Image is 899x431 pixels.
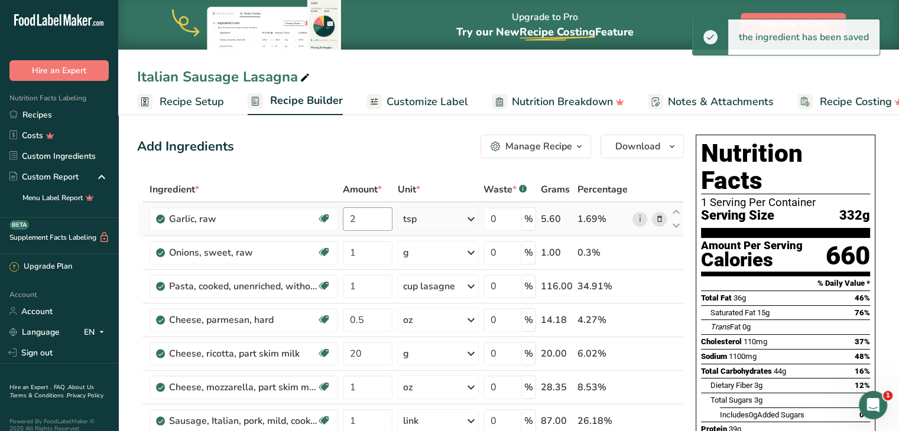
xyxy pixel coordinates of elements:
[9,261,72,273] div: Upgrade Plan
[754,381,762,390] span: 3g
[668,94,774,110] span: Notes & Attachments
[729,352,757,361] span: 1100mg
[541,380,573,394] div: 28.35
[512,94,613,110] span: Nutrition Breakdown
[541,212,573,226] div: 5.60
[855,308,870,317] span: 76%
[248,87,343,116] a: Recipe Builder
[397,182,420,197] span: Unit
[632,212,647,227] a: i
[137,66,312,87] div: Italian Sausage Lasagna
[403,313,412,327] div: oz
[541,414,573,428] div: 87.00
[774,367,786,376] span: 44g
[648,89,774,115] a: Notes & Attachments
[492,89,624,115] a: Nutrition Breakdown
[169,347,317,361] div: Cheese, ricotta, part skim milk
[577,313,628,327] div: 4.27%
[9,60,109,81] button: Hire an Expert
[701,197,870,208] div: 1 Serving Per Container
[403,347,408,361] div: g
[701,276,870,290] section: % Daily Value *
[169,279,317,293] div: Pasta, cooked, unenriched, without added salt
[701,367,772,376] span: Total Carbohydrates
[387,94,468,110] span: Customize Label
[839,208,870,223] span: 332g
[760,18,826,32] span: Upgrade to Pro
[160,94,224,110] span: Recipe Setup
[701,252,803,269] div: Calories
[9,383,94,400] a: About Us .
[541,313,573,327] div: 14.18
[883,391,892,400] span: 1
[169,313,317,327] div: Cheese, parmesan, hard
[754,396,762,404] span: 3g
[366,89,468,115] a: Customize Label
[343,182,382,197] span: Amount
[481,135,591,158] button: Manage Recipe
[577,182,628,197] span: Percentage
[757,308,770,317] span: 15g
[601,135,684,158] button: Download
[403,380,412,394] div: oz
[520,25,595,39] span: Recipe Costing
[169,414,317,428] div: Sausage, Italian, pork, mild, cooked, pan-fried
[137,137,234,156] div: Add Ingredients
[701,293,732,302] span: Total Fat
[541,347,573,361] div: 20.00
[855,367,870,376] span: 16%
[826,240,870,272] div: 660
[137,89,224,115] a: Recipe Setup
[701,240,803,252] div: Amount Per Serving
[744,337,767,346] span: 110mg
[741,13,846,37] button: Upgrade to Pro
[541,246,573,260] div: 1.00
[403,414,418,428] div: link
[855,293,870,302] span: 46%
[728,19,879,55] div: the ingredient has been saved
[855,352,870,361] span: 48%
[505,139,572,154] div: Manage Recipe
[577,347,628,361] div: 6.02%
[855,381,870,390] span: 12%
[577,212,628,226] div: 1.69%
[456,25,634,39] span: Try our New Feature
[859,391,887,419] iframe: Intercom live chat
[749,410,757,419] span: 0g
[710,381,752,390] span: Dietary Fiber
[9,220,29,230] div: BETA
[710,396,752,404] span: Total Sugars
[9,322,60,342] a: Language
[541,182,570,197] span: Grams
[701,140,870,194] h1: Nutrition Facts
[270,93,343,109] span: Recipe Builder
[577,279,628,293] div: 34.91%
[701,337,742,346] span: Cholesterol
[169,246,317,260] div: Onions, sweet, raw
[403,279,455,293] div: cup lasagne
[701,208,774,223] span: Serving Size
[403,246,408,260] div: g
[169,380,317,394] div: Cheese, mozzarella, part skim milk
[541,279,573,293] div: 116.00
[84,325,109,339] div: EN
[720,410,804,419] span: Includes Added Sugars
[9,171,79,183] div: Custom Report
[10,391,67,400] a: Terms & Conditions .
[9,383,51,391] a: Hire an Expert .
[734,293,746,302] span: 36g
[701,352,727,361] span: Sodium
[742,322,751,331] span: 0g
[855,337,870,346] span: 37%
[577,246,628,260] div: 0.3%
[67,391,103,400] a: Privacy Policy
[483,182,527,197] div: Waste
[710,308,755,317] span: Saturated Fat
[150,182,199,197] span: Ingredient
[169,212,317,226] div: Garlic, raw
[710,322,741,331] span: Fat
[403,212,416,226] div: tsp
[615,139,660,154] span: Download
[577,414,628,428] div: 26.18%
[820,94,892,110] span: Recipe Costing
